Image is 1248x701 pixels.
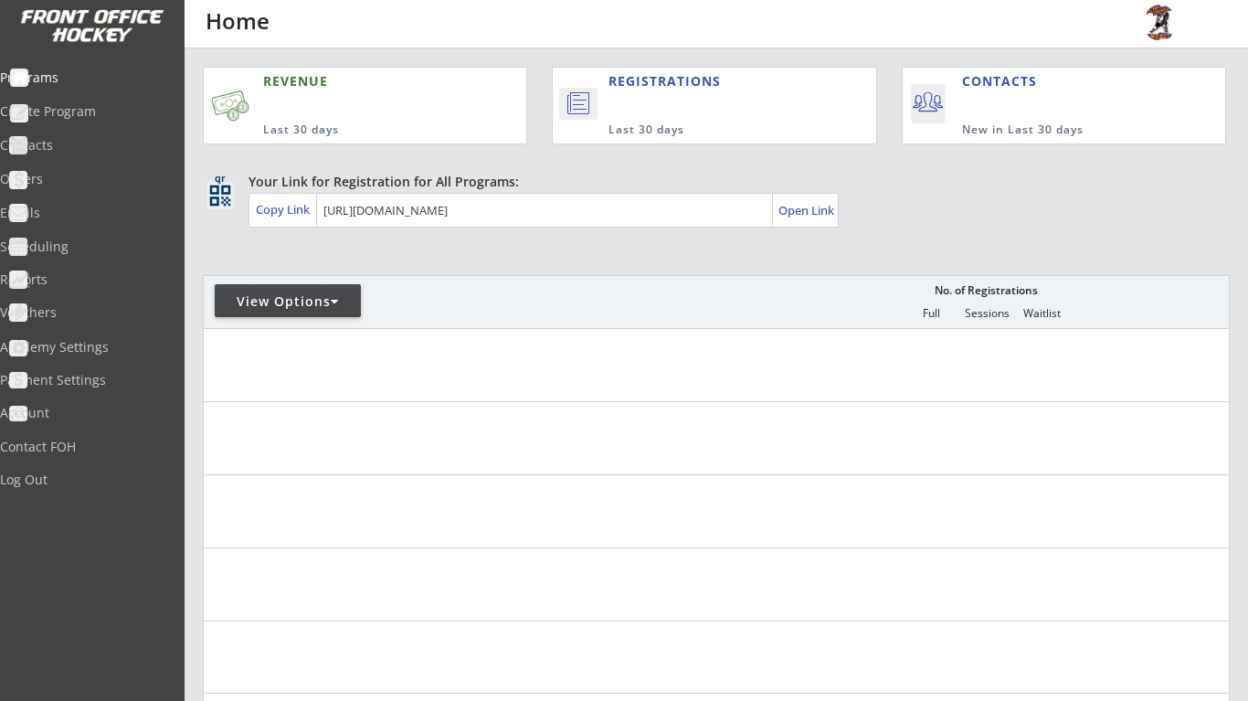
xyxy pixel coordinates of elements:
[608,72,796,90] div: REGISTRATIONS
[263,122,447,138] div: Last 30 days
[929,284,1042,297] div: No. of Registrations
[208,173,230,185] div: qr
[962,72,1045,90] div: CONTACTS
[778,203,836,218] div: Open Link
[778,197,836,223] a: Open Link
[962,122,1140,138] div: New in Last 30 days
[959,307,1014,320] div: Sessions
[263,72,447,90] div: REVENUE
[249,173,1173,191] div: Your Link for Registration for All Programs:
[206,182,234,209] button: qr_code
[608,122,800,138] div: Last 30 days
[1014,307,1069,320] div: Waitlist
[904,307,958,320] div: Full
[215,292,361,311] div: View Options
[256,201,313,218] div: Copy Link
